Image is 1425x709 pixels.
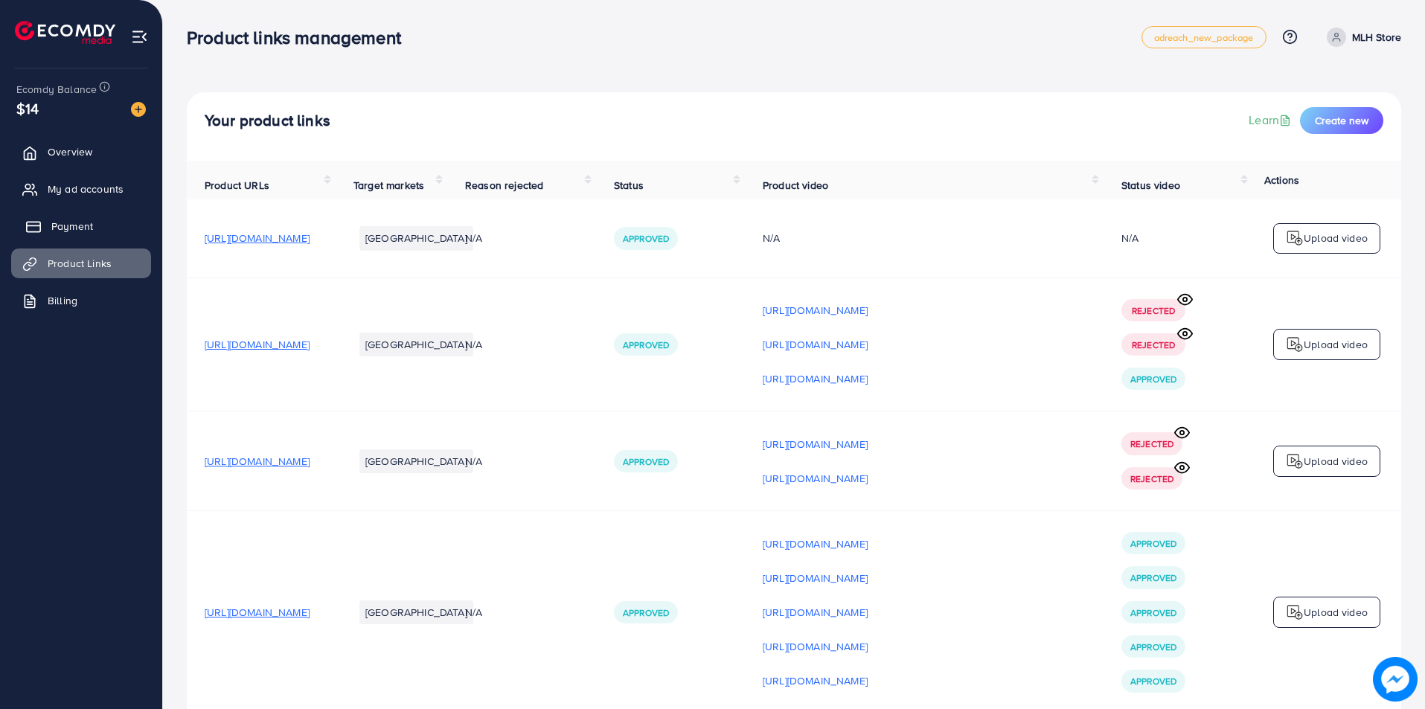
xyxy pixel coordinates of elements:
span: Product URLs [205,178,269,193]
img: image [131,102,146,117]
span: Product video [763,178,828,193]
p: Upload video [1304,336,1368,353]
span: Approved [1130,606,1176,619]
li: [GEOGRAPHIC_DATA] [359,449,473,473]
span: Status [614,178,644,193]
span: N/A [465,605,482,620]
img: logo [15,21,115,44]
span: Approved [1130,373,1176,385]
div: N/A [1121,231,1139,246]
p: [URL][DOMAIN_NAME] [763,672,868,690]
img: image [1374,658,1417,701]
span: Approved [1130,675,1176,687]
a: adreach_new_package [1141,26,1267,48]
span: Approved [623,455,669,468]
a: My ad accounts [11,174,151,204]
a: Billing [11,286,151,315]
span: [URL][DOMAIN_NAME] [205,605,310,620]
p: [URL][DOMAIN_NAME] [763,301,868,319]
span: Payment [51,219,93,234]
span: N/A [465,337,482,352]
span: $14 [16,97,39,119]
span: Product Links [48,256,112,271]
a: Product Links [11,248,151,278]
span: Ecomdy Balance [16,82,97,97]
img: logo [1286,452,1304,470]
a: Overview [11,137,151,167]
span: Billing [48,293,77,308]
span: Approved [1130,571,1176,584]
span: Status video [1121,178,1180,193]
span: N/A [465,231,482,246]
p: Upload video [1304,603,1368,621]
span: [URL][DOMAIN_NAME] [205,454,310,469]
span: Rejected [1130,437,1173,450]
img: logo [1286,229,1304,247]
p: [URL][DOMAIN_NAME] [763,535,868,553]
span: adreach_new_package [1154,33,1254,42]
span: Rejected [1132,339,1175,351]
span: My ad accounts [48,182,124,196]
h4: Your product links [205,112,330,130]
span: Rejected [1132,304,1175,317]
p: Upload video [1304,452,1368,470]
span: Rejected [1130,472,1173,485]
p: [URL][DOMAIN_NAME] [763,638,868,655]
a: MLH Store [1321,28,1401,47]
span: [URL][DOMAIN_NAME] [205,337,310,352]
p: [URL][DOMAIN_NAME] [763,336,868,353]
p: [URL][DOMAIN_NAME] [763,370,868,388]
p: Upload video [1304,229,1368,247]
button: Create new [1300,107,1383,134]
p: [URL][DOMAIN_NAME] [763,603,868,621]
span: Actions [1264,173,1299,187]
span: Approved [1130,537,1176,550]
span: Approved [623,232,669,245]
span: N/A [465,454,482,469]
a: Payment [11,211,151,241]
span: Overview [48,144,92,159]
li: [GEOGRAPHIC_DATA] [359,600,473,624]
p: [URL][DOMAIN_NAME] [763,435,868,453]
p: [URL][DOMAIN_NAME] [763,569,868,587]
span: [URL][DOMAIN_NAME] [205,231,310,246]
span: Reason rejected [465,178,543,193]
span: Approved [623,339,669,351]
img: logo [1286,603,1304,621]
h3: Product links management [187,27,413,48]
div: N/A [763,231,1086,246]
p: MLH Store [1352,28,1401,46]
li: [GEOGRAPHIC_DATA] [359,333,473,356]
span: Target markets [353,178,424,193]
span: Approved [1130,641,1176,653]
span: Approved [623,606,669,619]
p: [URL][DOMAIN_NAME] [763,469,868,487]
li: [GEOGRAPHIC_DATA] [359,226,473,250]
img: logo [1286,336,1304,353]
img: menu [131,28,148,45]
a: Learn [1249,112,1294,129]
span: Create new [1315,113,1368,128]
